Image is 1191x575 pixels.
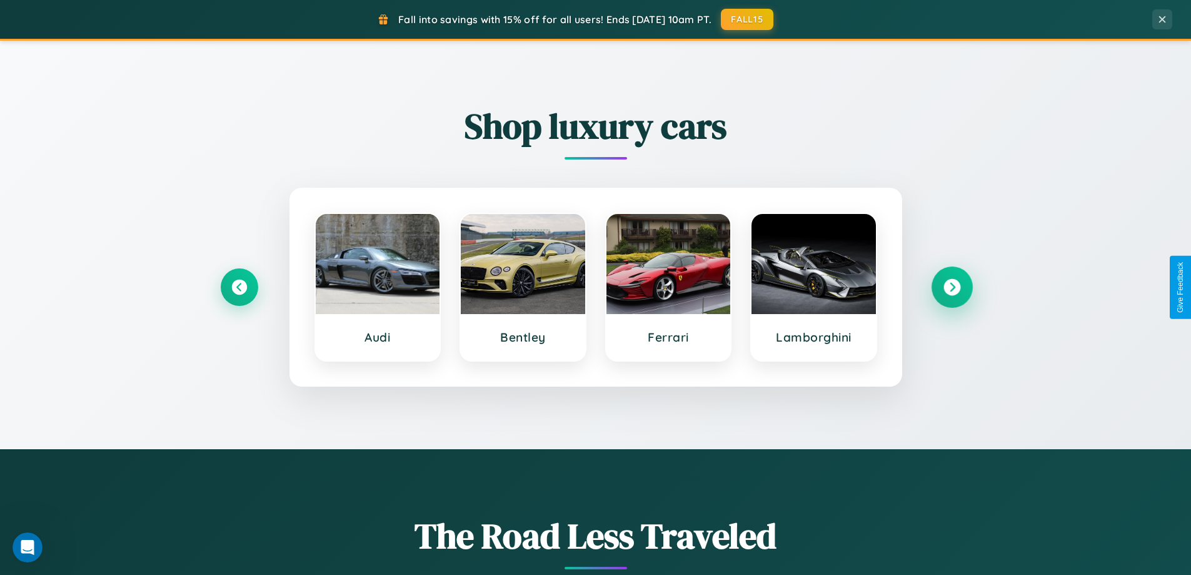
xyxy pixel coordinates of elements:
[221,102,971,150] h2: Shop luxury cars
[764,330,863,345] h3: Lamborghini
[328,330,428,345] h3: Audi
[721,9,773,30] button: FALL15
[13,532,43,562] iframe: Intercom live chat
[1176,262,1185,313] div: Give Feedback
[398,13,711,26] span: Fall into savings with 15% off for all users! Ends [DATE] 10am PT.
[473,330,573,345] h3: Bentley
[619,330,718,345] h3: Ferrari
[221,512,971,560] h1: The Road Less Traveled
